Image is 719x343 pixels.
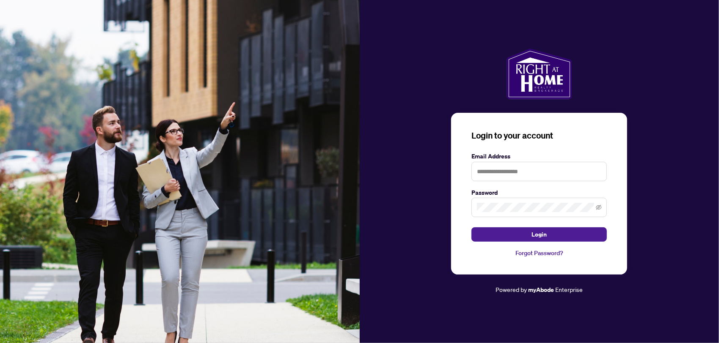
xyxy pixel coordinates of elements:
[471,152,607,161] label: Email Address
[471,130,607,142] h3: Login to your account
[507,49,572,99] img: ma-logo
[471,248,607,258] a: Forgot Password?
[528,285,554,294] a: myAbode
[532,228,547,241] span: Login
[596,204,602,210] span: eye-invisible
[496,286,527,293] span: Powered by
[555,286,583,293] span: Enterprise
[471,188,607,197] label: Password
[471,227,607,242] button: Login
